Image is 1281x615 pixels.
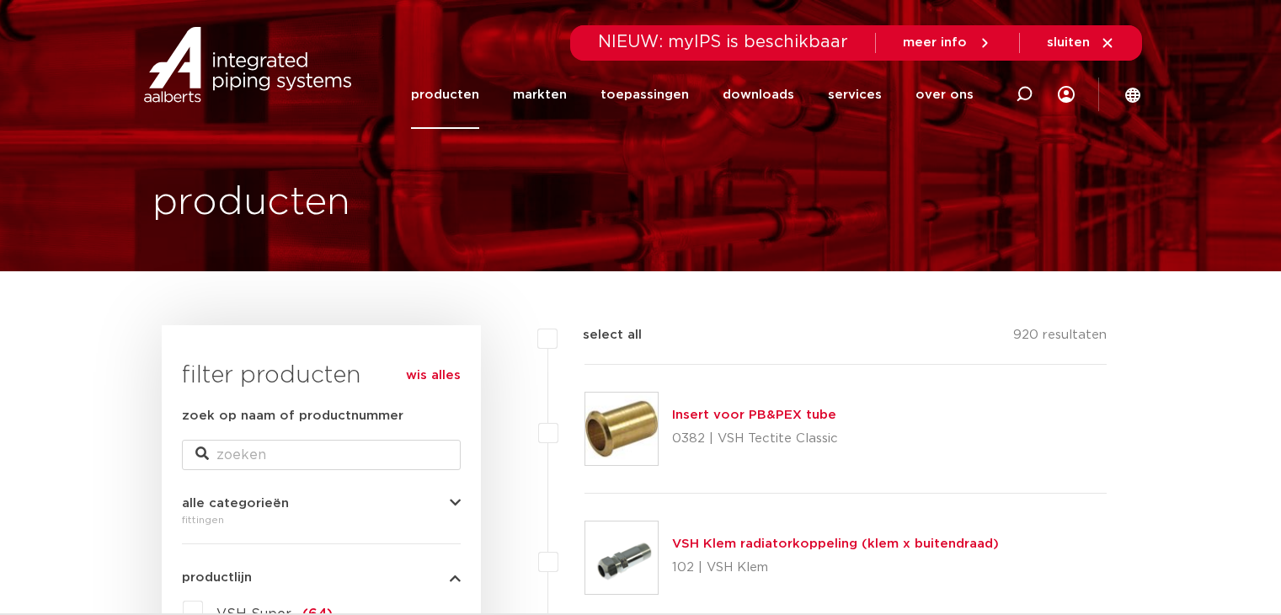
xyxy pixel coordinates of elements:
a: VSH Klem radiatorkoppeling (klem x buitendraad) [672,537,999,550]
button: productlijn [182,571,461,584]
img: Thumbnail for VSH Klem radiatorkoppeling (klem x buitendraad) [585,521,658,594]
input: zoeken [182,440,461,470]
label: select all [558,325,642,345]
h3: filter producten [182,359,461,393]
h1: producten [152,176,350,230]
a: downloads [723,61,794,129]
p: 0382 | VSH Tectite Classic [672,425,838,452]
a: services [828,61,882,129]
span: NIEUW: myIPS is beschikbaar [598,34,848,51]
a: Insert voor PB&PEX tube [672,409,836,421]
a: sluiten [1047,35,1115,51]
a: toepassingen [600,61,689,129]
img: Thumbnail for Insert voor PB&PEX tube [585,393,658,465]
a: meer info [903,35,992,51]
a: wis alles [406,366,461,386]
p: 920 resultaten [1013,325,1107,351]
span: alle categorieën [182,497,289,510]
div: my IPS [1058,61,1075,129]
button: alle categorieën [182,497,461,510]
span: meer info [903,36,967,49]
label: zoek op naam of productnummer [182,406,403,426]
a: producten [411,61,479,129]
nav: Menu [411,61,974,129]
a: markten [513,61,567,129]
span: productlijn [182,571,252,584]
div: fittingen [182,510,461,530]
a: over ons [915,61,974,129]
span: sluiten [1047,36,1090,49]
p: 102 | VSH Klem [672,554,999,581]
